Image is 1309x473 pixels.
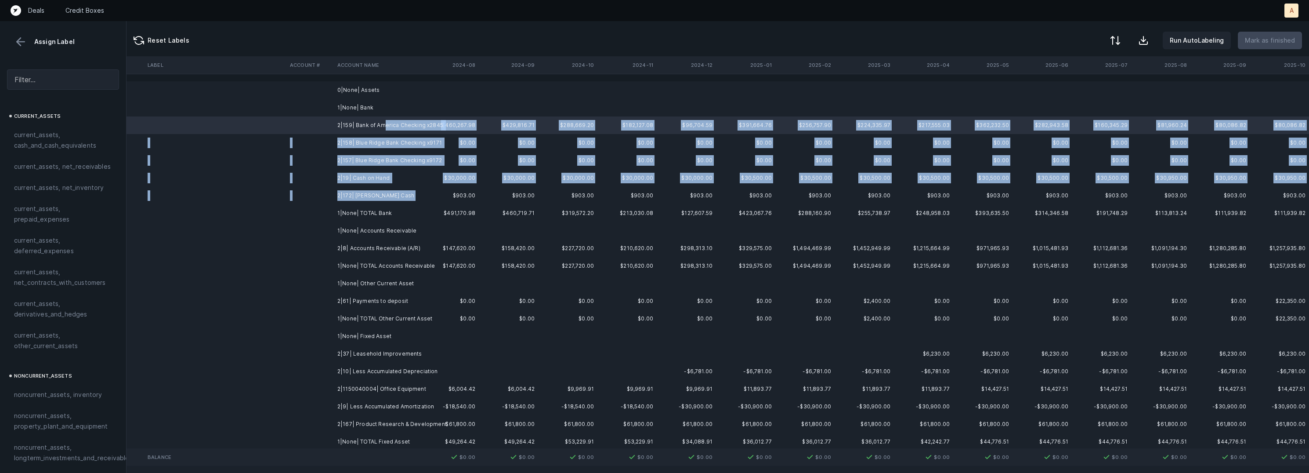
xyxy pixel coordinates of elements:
[894,116,953,134] td: $217,555.03
[65,6,104,15] a: Credit Boxes
[538,204,597,222] td: $319,572.20
[419,415,479,433] td: $61,800.00
[1238,32,1302,49] button: Mark as finished
[419,116,479,134] td: $460,267.98
[953,292,1012,310] td: $0.00
[1131,134,1190,152] td: $0.00
[745,452,756,462] img: 7413b82b75c0d00168ab4a076994095f.svg
[14,267,112,288] span: current_assets, net_contracts_with_customers
[953,310,1012,327] td: $0.00
[894,169,953,187] td: $30,500.00
[716,415,775,433] td: $61,800.00
[953,380,1012,398] td: $14,427.51
[479,257,538,275] td: $158,420.00
[953,398,1012,415] td: -$30,900.00
[775,433,835,451] td: $36,012.77
[894,310,953,327] td: $0.00
[597,152,657,169] td: $0.00
[1163,32,1231,49] button: Run AutoLabeling
[597,380,657,398] td: $9,969.91
[334,81,441,99] td: 0|None| Assets
[657,292,716,310] td: $0.00
[1012,240,1072,257] td: $1,015,481.93
[538,415,597,433] td: $61,800.00
[597,56,657,74] th: 2024-11
[419,433,479,451] td: $49,264.42
[1250,169,1309,187] td: $30,950.00
[597,134,657,152] td: $0.00
[1290,6,1294,15] p: A
[597,398,657,415] td: -$18,540.00
[775,169,835,187] td: $30,500.00
[716,257,775,275] td: $329,575.00
[1131,204,1190,222] td: $113,813.24
[1072,56,1131,74] th: 2025-07
[1012,398,1072,415] td: -$30,900.00
[775,292,835,310] td: $0.00
[1072,187,1131,204] td: $903.00
[14,204,112,225] span: current_assets, prepaid_expenses
[953,240,1012,257] td: $971,965.93
[144,56,286,74] th: Label
[1012,345,1072,363] td: $6,230.00
[953,345,1012,363] td: $6,230.00
[1131,169,1190,187] td: $30,950.00
[1250,345,1309,363] td: $6,230.00
[657,56,716,74] th: 2024-12
[419,257,479,275] td: $147,620.00
[657,363,716,380] td: -$6,781.00
[1012,56,1072,74] th: 2025-06
[716,310,775,327] td: $0.00
[538,116,597,134] td: $288,669.20
[775,187,835,204] td: $903.00
[1250,310,1309,327] td: $22,350.00
[894,415,953,433] td: $61,800.00
[953,116,1012,134] td: $362,232.50
[657,169,716,187] td: $30,000.00
[716,169,775,187] td: $30,500.00
[1072,310,1131,327] td: $0.00
[1012,187,1072,204] td: $903.00
[716,152,775,169] td: $0.00
[479,292,538,310] td: $0.00
[1131,415,1190,433] td: $61,800.00
[334,363,441,380] td: 2|10| Less Accumulated Depreciation
[1250,152,1309,169] td: $0.00
[1190,187,1250,204] td: $903.00
[716,292,775,310] td: $0.00
[1072,116,1131,134] td: $160,345.29
[775,415,835,433] td: $61,800.00
[1012,310,1072,327] td: $0.00
[894,187,953,204] td: $903.00
[334,222,441,240] td: 1|None| Accounts Receivable
[334,99,441,116] td: 1|None| Bank
[1190,345,1250,363] td: $6,230.00
[1279,452,1290,462] img: 7413b82b75c0d00168ab4a076994095f.svg
[538,240,597,257] td: $227,720.00
[864,452,875,462] img: 7413b82b75c0d00168ab4a076994095f.svg
[419,240,479,257] td: $147,620.00
[479,134,538,152] td: $0.00
[1012,257,1072,275] td: $1,015,481.93
[28,6,44,15] a: Deals
[479,433,538,451] td: $49,264.42
[14,411,112,432] span: noncurrent_assets, property_plant_and_equipment
[1190,56,1250,74] th: 2025-09
[835,292,894,310] td: $2,400.00
[835,204,894,222] td: $255,738.97
[1250,116,1309,134] td: $80,086.82
[1131,380,1190,398] td: $14,427.51
[716,134,775,152] td: $0.00
[716,204,775,222] td: $423,067.76
[1131,187,1190,204] td: $903.00
[775,257,835,275] td: $1,494,469.99
[1250,363,1309,380] td: -$6,781.00
[1131,310,1190,327] td: $0.00
[597,415,657,433] td: $61,800.00
[775,152,835,169] td: $0.00
[923,452,934,462] img: 7413b82b75c0d00168ab4a076994095f.svg
[1190,169,1250,187] td: $30,950.00
[1250,56,1309,74] th: 2025-10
